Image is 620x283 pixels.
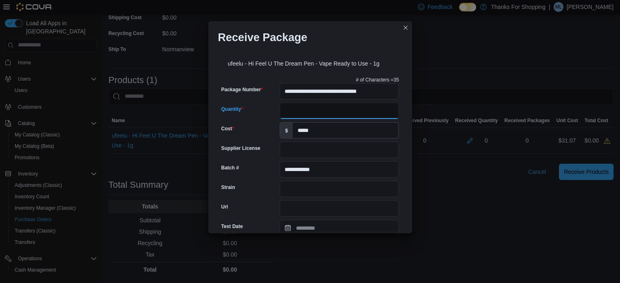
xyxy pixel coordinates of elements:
input: Press the down key to open a popover containing a calendar. [280,220,399,236]
label: Supplier License [221,145,260,151]
label: Batch # [221,165,239,171]
div: ufeelu - Hi Feel U The Dream Pen - Vape Ready to Use - 1g [218,50,402,73]
label: Test Date [221,223,243,230]
button: Closes this modal window [401,23,410,33]
label: Package Number [221,86,263,93]
h1: Receive Package [218,31,307,44]
label: Cost [221,125,234,132]
p: # of Characters = 35 [356,77,399,83]
label: Strain [221,184,235,191]
label: Quantity [221,106,243,112]
label: $ [280,123,293,138]
label: Url [221,204,228,210]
